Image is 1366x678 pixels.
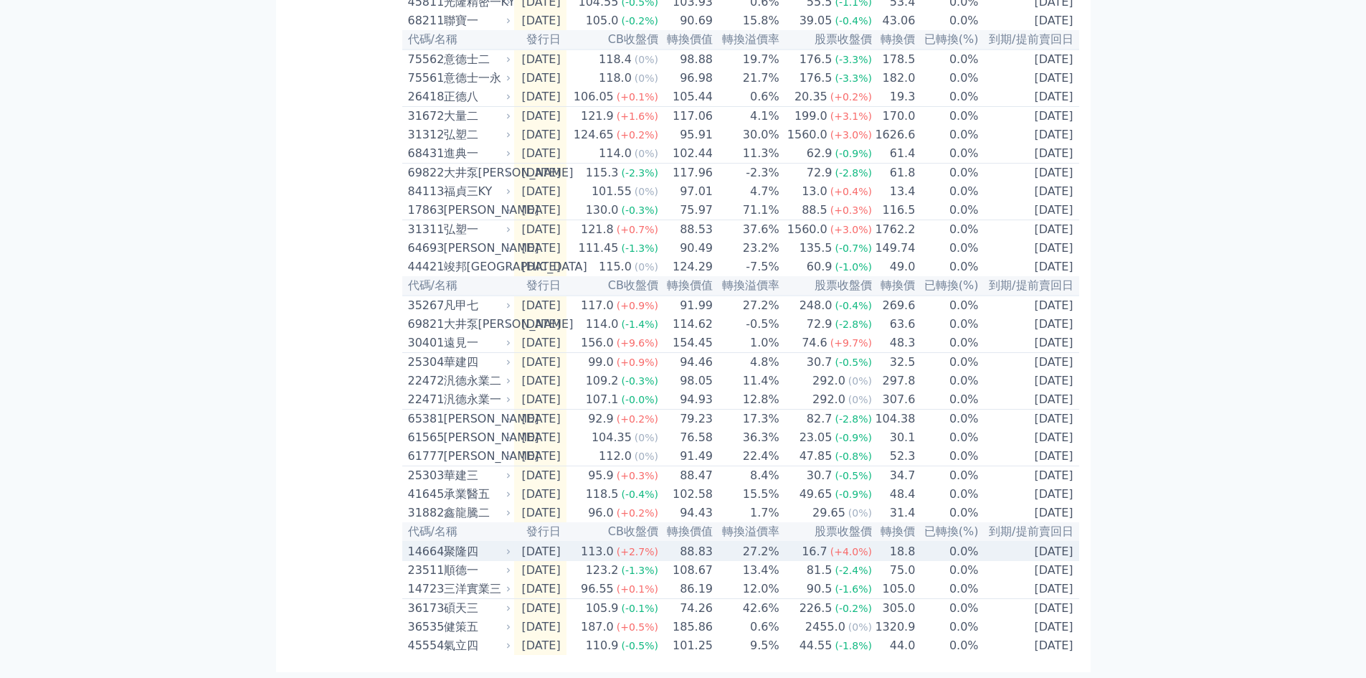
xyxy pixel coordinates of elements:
div: 22471 [408,391,440,408]
span: (0%) [635,72,658,84]
div: 121.8 [578,221,617,238]
td: [DATE] [980,144,1079,164]
td: 27.2% [713,296,780,315]
td: [DATE] [980,201,1079,220]
td: [DATE] [980,390,1079,410]
div: [PERSON_NAME] [444,202,508,219]
span: (-0.9%) [835,148,872,159]
th: 發行日 [514,276,566,296]
td: 19.7% [713,50,780,69]
td: 297.8 [873,372,916,390]
div: 65381 [408,410,440,428]
td: 0.0% [916,410,979,429]
td: 117.96 [659,164,713,183]
td: [DATE] [980,372,1079,390]
div: 69821 [408,316,440,333]
td: 0.0% [916,466,979,486]
div: 68431 [408,145,440,162]
div: 115.3 [583,164,622,182]
div: 進典一 [444,145,508,162]
td: [DATE] [514,126,566,144]
td: 79.23 [659,410,713,429]
td: 0.0% [916,353,979,372]
td: 0.0% [916,296,979,315]
td: 98.88 [659,50,713,69]
td: 61.8 [873,164,916,183]
td: 13.4 [873,182,916,201]
td: 307.6 [873,390,916,410]
div: 31672 [408,108,440,125]
td: 37.6% [713,220,780,240]
td: [DATE] [980,410,1079,429]
td: 22.4% [713,447,780,466]
td: 94.93 [659,390,713,410]
td: 0.0% [916,182,979,201]
td: [DATE] [514,410,566,429]
td: [DATE] [980,315,1079,334]
td: 149.74 [873,239,916,258]
div: 92.9 [585,410,617,428]
span: (-3.3%) [835,54,872,65]
td: 71.1% [713,201,780,220]
span: (-0.0%) [621,394,658,405]
div: 大井泵[PERSON_NAME] [444,316,508,333]
td: 98.05 [659,372,713,390]
td: 0.0% [916,88,979,107]
td: 182.0 [873,69,916,88]
div: 104.35 [589,429,635,446]
div: 199.0 [792,108,830,125]
td: 102.44 [659,144,713,164]
div: 凡甲七 [444,297,508,314]
td: 4.8% [713,353,780,372]
span: (+0.1%) [617,91,658,103]
td: [DATE] [980,258,1079,276]
td: 1.0% [713,334,780,353]
td: 90.69 [659,11,713,30]
div: 69822 [408,164,440,182]
th: 代碼/名稱 [402,30,514,50]
div: 156.0 [578,334,617,352]
td: [DATE] [514,164,566,183]
td: 154.45 [659,334,713,353]
div: 1560.0 [784,221,830,238]
div: 111.45 [575,240,621,257]
span: (+9.6%) [617,337,658,349]
td: 0.0% [916,201,979,220]
div: 101.55 [589,183,635,200]
td: 96.98 [659,69,713,88]
div: 47.85 [797,448,835,465]
span: (0%) [635,451,658,462]
div: 62.9 [804,145,835,162]
td: [DATE] [980,239,1079,258]
td: 0.0% [916,126,979,144]
td: [DATE] [980,334,1079,353]
td: 30.0% [713,126,780,144]
td: 91.49 [659,447,713,466]
td: [DATE] [514,447,566,466]
td: 114.62 [659,315,713,334]
span: (+3.1%) [830,110,872,122]
td: 88.47 [659,466,713,486]
td: 61.4 [873,144,916,164]
div: 115.0 [596,258,635,276]
td: [DATE] [514,144,566,164]
td: [DATE] [514,258,566,276]
td: 0.0% [916,447,979,466]
td: 32.5 [873,353,916,372]
td: [DATE] [514,372,566,390]
span: (-0.4%) [835,300,872,311]
td: -2.3% [713,164,780,183]
span: (-1.4%) [621,319,658,330]
div: 106.05 [571,88,617,105]
td: 0.0% [916,239,979,258]
span: (+0.4%) [830,186,872,197]
div: 正德八 [444,88,508,105]
td: 48.3 [873,334,916,353]
span: (-0.7%) [835,243,872,254]
div: 84113 [408,183,440,200]
span: (-1.3%) [621,243,658,254]
div: 31312 [408,126,440,143]
div: 82.7 [804,410,835,428]
td: [DATE] [514,390,566,410]
span: (0%) [635,261,658,273]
